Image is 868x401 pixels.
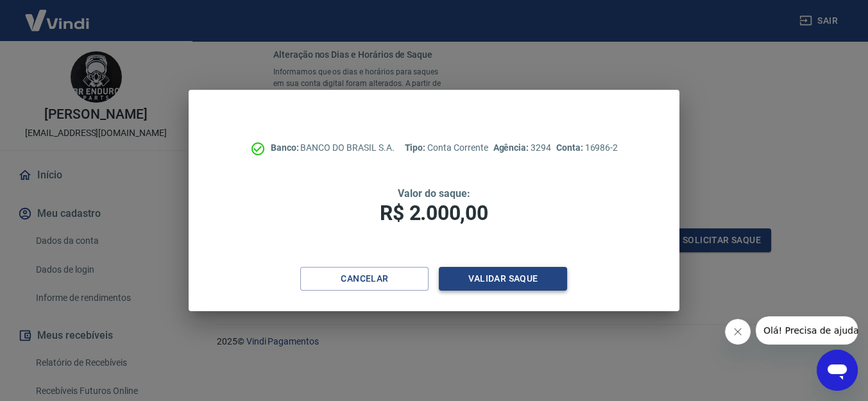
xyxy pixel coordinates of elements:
p: Conta Corrente [404,141,488,155]
span: Conta: [556,142,585,153]
iframe: Botão para abrir a janela de mensagens [817,350,858,391]
span: Agência: [493,142,531,153]
span: Valor do saque: [398,187,470,200]
span: Olá! Precisa de ajuda? [8,9,108,19]
iframe: Fechar mensagem [725,319,751,345]
span: Tipo: [404,142,427,153]
p: 3294 [493,141,551,155]
iframe: Mensagem da empresa [756,316,858,345]
span: R$ 2.000,00 [380,201,488,225]
p: 16986-2 [556,141,618,155]
p: BANCO DO BRASIL S.A. [271,141,395,155]
button: Cancelar [300,267,429,291]
span: Banco: [271,142,301,153]
button: Validar saque [439,267,567,291]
